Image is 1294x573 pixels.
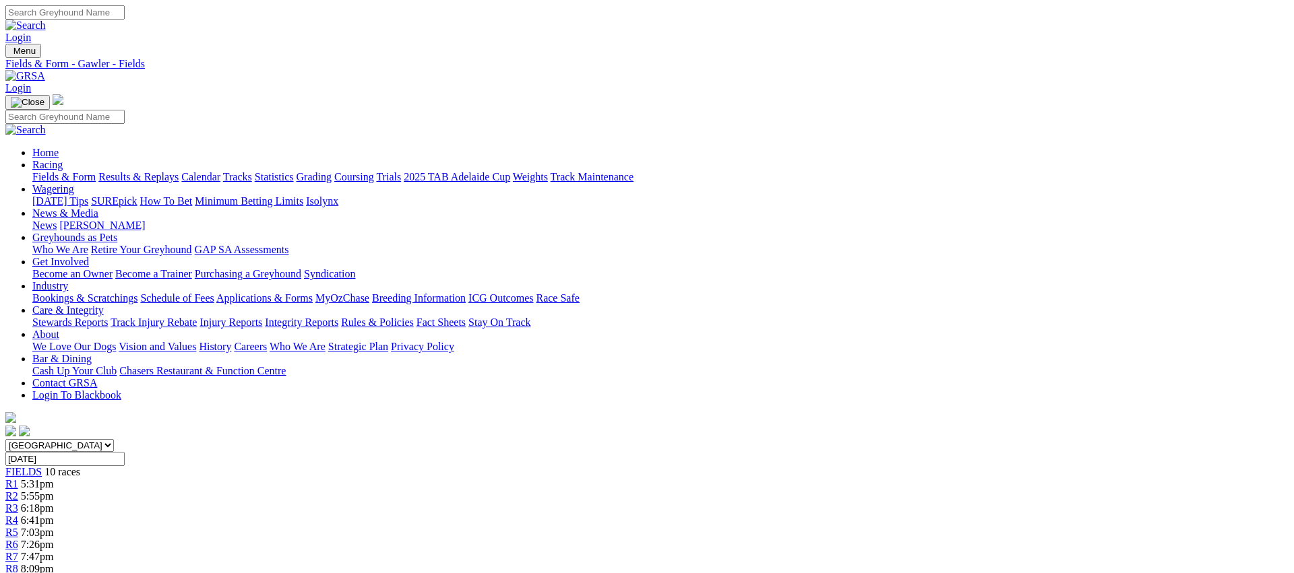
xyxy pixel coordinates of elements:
[306,195,338,207] a: Isolynx
[21,514,54,526] span: 6:41pm
[195,268,301,279] a: Purchasing a Greyhound
[5,527,18,538] a: R5
[417,316,466,328] a: Fact Sheets
[21,539,54,550] span: 7:26pm
[32,159,63,170] a: Racing
[32,195,88,207] a: [DATE] Tips
[44,466,80,477] span: 10 races
[5,452,125,466] input: Select date
[32,292,137,304] a: Bookings & Scratchings
[304,268,355,279] a: Syndication
[5,466,42,477] a: FIELDS
[32,268,113,279] a: Become an Owner
[98,171,179,182] a: Results & Replays
[5,58,1289,70] a: Fields & Form - Gawler - Fields
[32,304,104,316] a: Care & Integrity
[32,341,1289,353] div: About
[119,341,196,352] a: Vision and Values
[32,292,1289,304] div: Industry
[32,147,59,158] a: Home
[536,292,579,304] a: Race Safe
[5,70,45,82] img: GRSA
[391,341,454,352] a: Privacy Policy
[5,551,18,562] a: R7
[91,195,137,207] a: SUREpick
[21,490,54,502] span: 5:55pm
[5,490,18,502] a: R2
[5,110,125,124] input: Search
[21,502,54,514] span: 6:18pm
[32,353,92,364] a: Bar & Dining
[181,171,220,182] a: Calendar
[32,365,117,376] a: Cash Up Your Club
[5,426,16,436] img: facebook.svg
[32,171,1289,183] div: Racing
[5,502,18,514] a: R3
[32,244,1289,256] div: Greyhounds as Pets
[5,478,18,490] a: R1
[255,171,294,182] a: Statistics
[5,124,46,136] img: Search
[334,171,374,182] a: Coursing
[140,195,193,207] a: How To Bet
[341,316,414,328] a: Rules & Policies
[5,32,31,43] a: Login
[32,268,1289,280] div: Get Involved
[32,329,59,340] a: About
[32,341,116,352] a: We Love Our Dogs
[32,220,1289,232] div: News & Media
[551,171,634,182] a: Track Maintenance
[372,292,466,304] a: Breeding Information
[195,244,289,255] a: GAP SA Assessments
[91,244,192,255] a: Retire Your Greyhound
[513,171,548,182] a: Weights
[32,377,97,389] a: Contact GRSA
[32,316,1289,329] div: Care & Integrity
[32,389,121,401] a: Login To Blackbook
[5,539,18,550] a: R6
[223,171,252,182] a: Tracks
[19,426,30,436] img: twitter.svg
[195,195,303,207] a: Minimum Betting Limits
[468,292,533,304] a: ICG Outcomes
[5,20,46,32] img: Search
[32,232,117,243] a: Greyhounds as Pets
[32,207,98,219] a: News & Media
[265,316,338,328] a: Integrity Reports
[297,171,332,182] a: Grading
[32,244,88,255] a: Who We Are
[32,195,1289,207] div: Wagering
[315,292,369,304] a: MyOzChase
[5,95,50,110] button: Toggle navigation
[328,341,388,352] a: Strategic Plan
[5,412,16,423] img: logo-grsa-white.png
[404,171,510,182] a: 2025 TAB Adelaide Cup
[32,280,68,292] a: Industry
[11,97,44,108] img: Close
[5,5,125,20] input: Search
[32,183,74,195] a: Wagering
[5,82,31,94] a: Login
[32,171,96,182] a: Fields & Form
[199,316,262,328] a: Injury Reports
[5,514,18,526] a: R4
[115,268,192,279] a: Become a Trainer
[216,292,313,304] a: Applications & Forms
[111,316,197,328] a: Track Injury Rebate
[59,220,145,231] a: [PERSON_NAME]
[199,341,231,352] a: History
[21,527,54,538] span: 7:03pm
[5,44,41,58] button: Toggle navigation
[13,46,36,56] span: Menu
[468,316,530,328] a: Stay On Track
[119,365,286,376] a: Chasers Restaurant & Function Centre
